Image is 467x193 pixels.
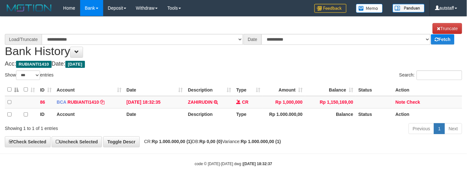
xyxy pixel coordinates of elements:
[5,34,42,45] div: Load/Truncate
[393,109,462,121] th: Action
[124,84,186,96] th: Date: activate to sort column ascending
[5,23,462,57] h1: Bank History
[241,139,281,144] strong: Rp 1.000.000,00 (1)
[396,100,405,105] a: Note
[52,136,102,147] a: Uncheck Selected
[305,84,356,96] th: Balance: activate to sort column ascending
[305,96,356,109] td: Rp 1,150,169,00
[186,109,234,121] th: Description
[431,34,454,44] a: Fetch
[152,139,192,144] strong: Rp 1.000.000,00 (1)
[186,84,234,96] th: Description: activate to sort column ascending
[54,84,124,96] th: Account: activate to sort column ascending
[103,136,140,147] a: Toggle Descr
[100,100,105,105] a: Copy RUBIANTI1410 to clipboard
[445,123,462,134] a: Next
[54,109,124,121] th: Account
[314,4,346,13] img: Feedback.jpg
[124,109,186,121] th: Date
[68,100,99,105] a: RUBIANTI1410
[409,123,434,134] a: Previous
[38,84,54,96] th: ID: activate to sort column ascending
[393,4,425,12] img: panduan.png
[16,61,52,68] span: RUBIANTI1410
[195,162,272,166] small: code © [DATE]-[DATE] dwg |
[434,123,445,134] a: 1
[57,100,66,105] span: BCA
[417,70,462,80] input: Search:
[263,96,305,109] td: Rp 1,000,000
[124,96,186,109] td: [DATE] 18:32:35
[141,139,281,144] span: CR: DB: Variance:
[243,162,272,166] strong: [DATE] 18:32:37
[242,100,248,105] span: CR
[393,84,462,96] th: Action
[356,84,393,96] th: Status
[356,109,393,121] th: Status
[263,84,305,96] th: Amount: activate to sort column ascending
[5,136,51,147] a: Check Selected
[5,3,54,13] img: MOTION_logo.png
[5,70,54,80] label: Show entries
[407,100,420,105] a: Check
[263,109,305,121] th: Rp 1.000.000,00
[40,100,45,105] span: 86
[234,109,263,121] th: Type
[38,109,54,121] th: ID
[5,84,21,96] th: : activate to sort column descending
[16,70,40,80] select: Showentries
[356,4,383,13] img: Button%20Memo.svg
[5,123,190,132] div: Showing 1 to 1 of 1 entries
[65,61,85,68] span: [DATE]
[188,100,213,105] a: ZAHIRUDIN
[244,34,262,45] div: Date
[199,139,222,144] strong: Rp 0,00 (0)
[5,61,462,67] h4: Acc: Date:
[21,84,38,96] th: : activate to sort column ascending
[234,84,263,96] th: Type: activate to sort column ascending
[399,70,462,80] label: Search:
[305,109,356,121] th: Balance
[433,23,462,34] a: Truncate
